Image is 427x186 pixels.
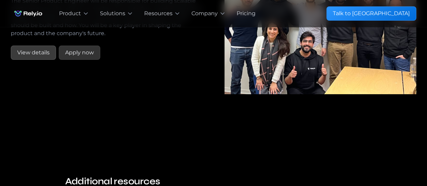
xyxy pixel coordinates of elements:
div: Talk to [GEOGRAPHIC_DATA] [333,9,410,18]
div: Solutions [100,9,125,18]
a: Pricing [237,9,256,18]
a: Talk to [GEOGRAPHIC_DATA] [326,6,416,21]
div: Company [191,9,218,18]
div: Product [59,9,81,18]
iframe: Chatbot [382,141,418,177]
a: View details [11,46,56,60]
a: home [11,7,46,20]
img: Rely.io logo [11,7,46,20]
a: Apply now [59,46,100,60]
div: Apply now [65,49,94,57]
div: Resources [144,9,172,18]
